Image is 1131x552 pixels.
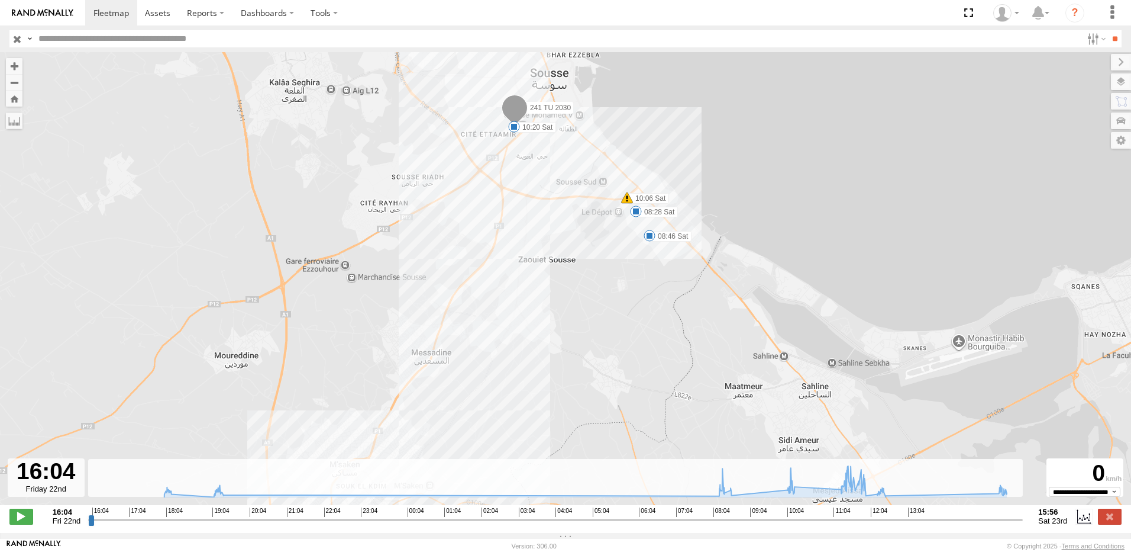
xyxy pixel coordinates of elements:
[408,508,424,517] span: 00:04
[627,193,669,204] label: 10:06 Sat
[482,508,498,517] span: 02:04
[649,231,691,242] label: 08:46 Sat
[593,508,609,517] span: 05:04
[1007,543,1124,550] div: © Copyright 2025 -
[6,74,22,91] button: Zoom out
[639,508,655,517] span: 06:04
[989,4,1023,22] div: Nejah Benkhalifa
[212,508,229,517] span: 19:04
[166,508,183,517] span: 18:04
[9,509,33,524] label: Play/Stop
[512,543,557,550] div: Version: 306.00
[871,508,887,517] span: 12:04
[129,508,146,517] span: 17:04
[908,508,925,517] span: 13:04
[1098,509,1122,524] label: Close
[12,9,73,17] img: rand-logo.svg
[92,508,109,517] span: 16:04
[713,508,730,517] span: 08:04
[555,508,572,517] span: 04:04
[324,508,341,517] span: 22:04
[514,122,556,133] label: 10:20 Sat
[53,516,81,525] span: Fri 22nd Aug 2025
[361,508,377,517] span: 23:04
[250,508,266,517] span: 20:04
[1065,4,1084,23] i: ?
[7,540,61,552] a: Visit our Website
[6,58,22,74] button: Zoom in
[787,508,804,517] span: 10:04
[750,508,767,517] span: 09:04
[1048,460,1122,487] div: 0
[1038,508,1067,516] strong: 15:56
[6,91,22,107] button: Zoom Home
[25,30,34,47] label: Search Query
[833,508,850,517] span: 11:04
[1082,30,1108,47] label: Search Filter Options
[444,508,461,517] span: 01:04
[1038,516,1067,525] span: Sat 23rd Aug 2025
[53,508,81,516] strong: 16:04
[636,207,678,217] label: 08:28 Sat
[676,508,693,517] span: 07:04
[1111,132,1131,149] label: Map Settings
[519,508,535,517] span: 03:04
[1062,543,1124,550] a: Terms and Conditions
[530,104,571,112] span: 241 TU 2030
[287,508,303,517] span: 21:04
[6,113,22,129] label: Measure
